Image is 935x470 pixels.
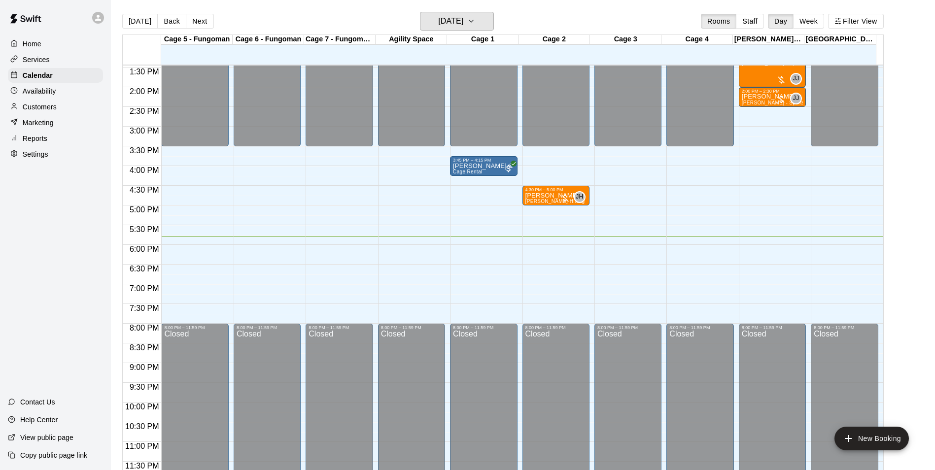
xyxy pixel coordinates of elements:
a: Services [8,52,103,67]
button: Next [186,14,213,29]
div: 8:00 PM – 11:59 PM [814,325,875,330]
p: Help Center [20,415,58,425]
div: [PERSON_NAME] - Agility [733,35,804,44]
span: JH [576,192,583,202]
span: 4:00 PM [127,166,162,174]
a: Customers [8,100,103,114]
button: Week [793,14,824,29]
span: 5:00 PM [127,205,162,214]
div: Cage 2 [519,35,590,44]
div: Cage 7 - Fungoman/HitTrax [304,35,376,44]
span: 9:00 PM [127,363,162,371]
span: 1:30 PM [127,67,162,76]
div: Agility Space [376,35,447,44]
div: 8:00 PM – 11:59 PM [742,325,803,330]
span: 8:30 PM [127,343,162,352]
div: 8:00 PM – 11:59 PM [309,325,370,330]
span: 8:00 PM [127,324,162,332]
button: [DATE] [122,14,158,29]
span: JJ [793,94,799,103]
span: 7:30 PM [127,304,162,312]
span: 2:30 PM [127,107,162,115]
div: 4:30 PM – 5:00 PM: Nolan Horvath [522,186,589,205]
p: Copy public page link [20,450,87,460]
a: Calendar [8,68,103,83]
button: Rooms [701,14,736,29]
span: 10:30 PM [123,422,161,431]
div: Josh Jones [790,73,802,85]
div: 8:00 PM – 11:59 PM [381,325,442,330]
div: Cage 3 [590,35,661,44]
div: Cage 1 [447,35,519,44]
div: 2:00 PM – 2:30 PM: Lisa Morse [739,87,806,107]
a: Marketing [8,115,103,130]
span: 6:30 PM [127,265,162,273]
span: JJ [793,74,799,84]
span: Josh Jones [794,73,802,85]
a: Reports [8,131,103,146]
p: View public page [20,433,73,442]
span: 2:00 PM [127,87,162,96]
a: Home [8,36,103,51]
span: [PERSON_NAME]-Hitting (30 min) [525,199,606,204]
div: 4:30 PM – 5:00 PM [525,187,587,192]
div: [GEOGRAPHIC_DATA] [804,35,876,44]
div: 8:00 PM – 11:59 PM [669,325,730,330]
div: Cage 5 - Fungoman [161,35,233,44]
span: 4:30 PM [127,186,162,194]
div: 3:45 PM – 4:15 PM: Cage Rental [450,156,517,176]
span: All customers have paid [504,164,514,173]
p: Contact Us [20,397,55,407]
div: 8:00 PM – 11:59 PM [525,325,587,330]
span: 9:30 PM [127,383,162,391]
button: Day [768,14,794,29]
div: Jeremy Hazelbaker [574,191,586,203]
h6: [DATE] [438,14,463,28]
button: Staff [736,14,764,29]
div: 8:00 PM – 11:59 PM [237,325,298,330]
button: Filter View [828,14,883,29]
p: Settings [23,149,48,159]
span: Josh Jones [794,93,802,104]
a: Availability [8,84,103,99]
button: Back [157,14,186,29]
p: Customers [23,102,57,112]
p: Marketing [23,118,54,128]
button: [DATE] [420,12,494,31]
span: 3:30 PM [127,146,162,155]
div: 8:00 PM – 11:59 PM [453,325,514,330]
span: 11:30 PM [123,462,161,470]
span: Cage Rental [453,169,482,174]
span: 7:00 PM [127,284,162,293]
div: 8:00 PM – 11:59 PM [597,325,658,330]
div: 2:00 PM – 2:30 PM [742,89,803,94]
span: 10:00 PM [123,403,161,411]
p: Home [23,39,41,49]
a: Settings [8,147,103,162]
span: 11:00 PM [123,442,161,450]
div: 1:00 PM – 2:00 PM: Junior Mayes [739,48,806,87]
div: 8:00 PM – 11:59 PM [164,325,225,330]
span: [PERSON_NAME] - Sports Performance Training (30 min) [742,100,877,105]
button: add [834,427,909,450]
div: 3:45 PM – 4:15 PM [453,158,514,163]
p: Availability [23,86,56,96]
p: Services [23,55,50,65]
p: Calendar [23,70,53,80]
p: Reports [23,134,47,143]
span: 5:30 PM [127,225,162,234]
span: 3:00 PM [127,127,162,135]
span: Jeremy Hazelbaker [578,191,586,203]
div: Cage 4 [661,35,733,44]
div: Cage 6 - Fungoman [233,35,304,44]
span: 6:00 PM [127,245,162,253]
div: Josh Jones [790,93,802,104]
